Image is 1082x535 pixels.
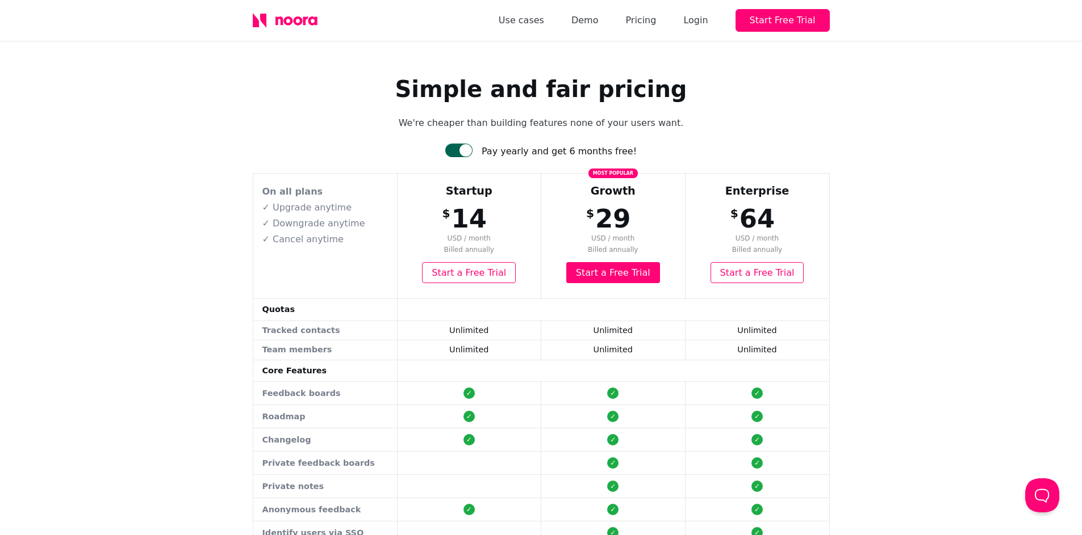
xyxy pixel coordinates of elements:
[751,434,763,445] div: ✓
[253,75,830,103] h1: Simple and fair pricing
[751,387,763,399] div: ✓
[566,262,660,283] a: Start a Free Trial
[686,233,829,243] span: USD / month
[253,498,398,521] td: Anonymous feedback
[740,204,775,234] span: 64
[463,434,475,445] div: ✓
[253,452,398,475] td: Private feedback boards
[686,245,829,255] span: Billed annually
[588,168,638,178] span: Most popular
[499,12,544,28] a: Use cases
[262,217,388,230] p: ✓ Downgrade anytime
[398,183,541,200] div: Startup
[751,457,763,469] div: ✓
[262,201,388,214] p: ✓ Upgrade anytime
[253,360,398,382] td: Core Features
[736,9,830,32] button: Start Free Trial
[685,340,829,360] td: Unlimited
[253,340,398,360] td: Team members
[711,262,804,283] a: Start a Free Trial
[683,12,708,28] div: Login
[595,204,630,234] span: 29
[607,481,619,492] div: ✓
[262,186,323,197] strong: On all plans
[751,481,763,492] div: ✓
[253,382,398,405] td: Feedback boards
[253,428,398,452] td: Changelog
[442,205,450,222] span: $
[607,387,619,399] div: ✓
[482,144,637,159] div: Pay yearly and get 6 months free!
[253,475,398,498] td: Private notes
[253,298,398,321] td: Quotas
[253,405,398,428] td: Roadmap
[751,411,763,422] div: ✓
[607,457,619,469] div: ✓
[607,434,619,445] div: ✓
[463,387,475,399] div: ✓
[542,233,684,243] span: USD / month
[398,233,541,243] span: USD / month
[607,411,619,422] div: ✓
[542,245,684,255] span: Billed annually
[586,205,594,222] span: $
[253,321,398,340] td: Tracked contacts
[452,204,487,234] span: 14
[686,183,829,200] div: Enterprise
[463,411,475,422] div: ✓
[541,340,686,360] td: Unlimited
[253,116,830,130] p: We're cheaper than building features none of your users want.
[607,504,619,515] div: ✓
[397,340,541,360] td: Unlimited
[262,233,388,246] p: ✓ Cancel anytime
[571,12,599,28] a: Demo
[541,321,686,340] td: Unlimited
[685,321,829,340] td: Unlimited
[625,12,656,28] a: Pricing
[730,205,738,222] span: $
[542,183,684,200] div: Growth
[1025,478,1059,512] iframe: Help Scout Beacon - Open
[398,245,541,255] span: Billed annually
[463,504,475,515] div: ✓
[751,504,763,515] div: ✓
[397,321,541,340] td: Unlimited
[422,262,516,283] a: Start a Free Trial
